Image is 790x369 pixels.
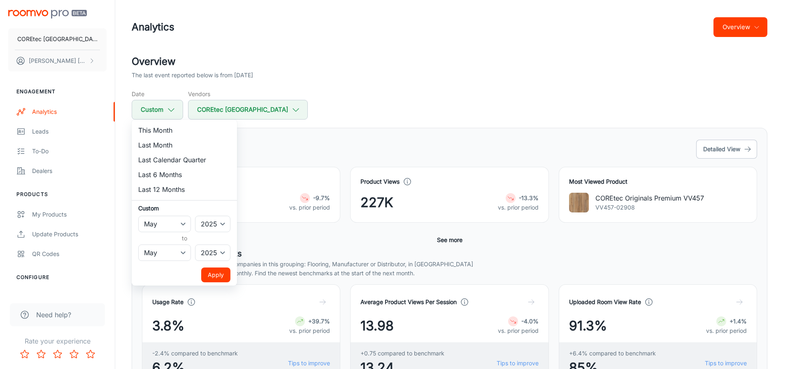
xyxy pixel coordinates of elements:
[201,268,230,282] button: Apply
[132,138,237,152] li: Last Month
[132,167,237,182] li: Last 6 Months
[132,152,237,167] li: Last Calendar Quarter
[140,234,229,243] h6: to
[138,204,230,212] h6: Custom
[132,123,237,138] li: This Month
[132,182,237,197] li: Last 12 Months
